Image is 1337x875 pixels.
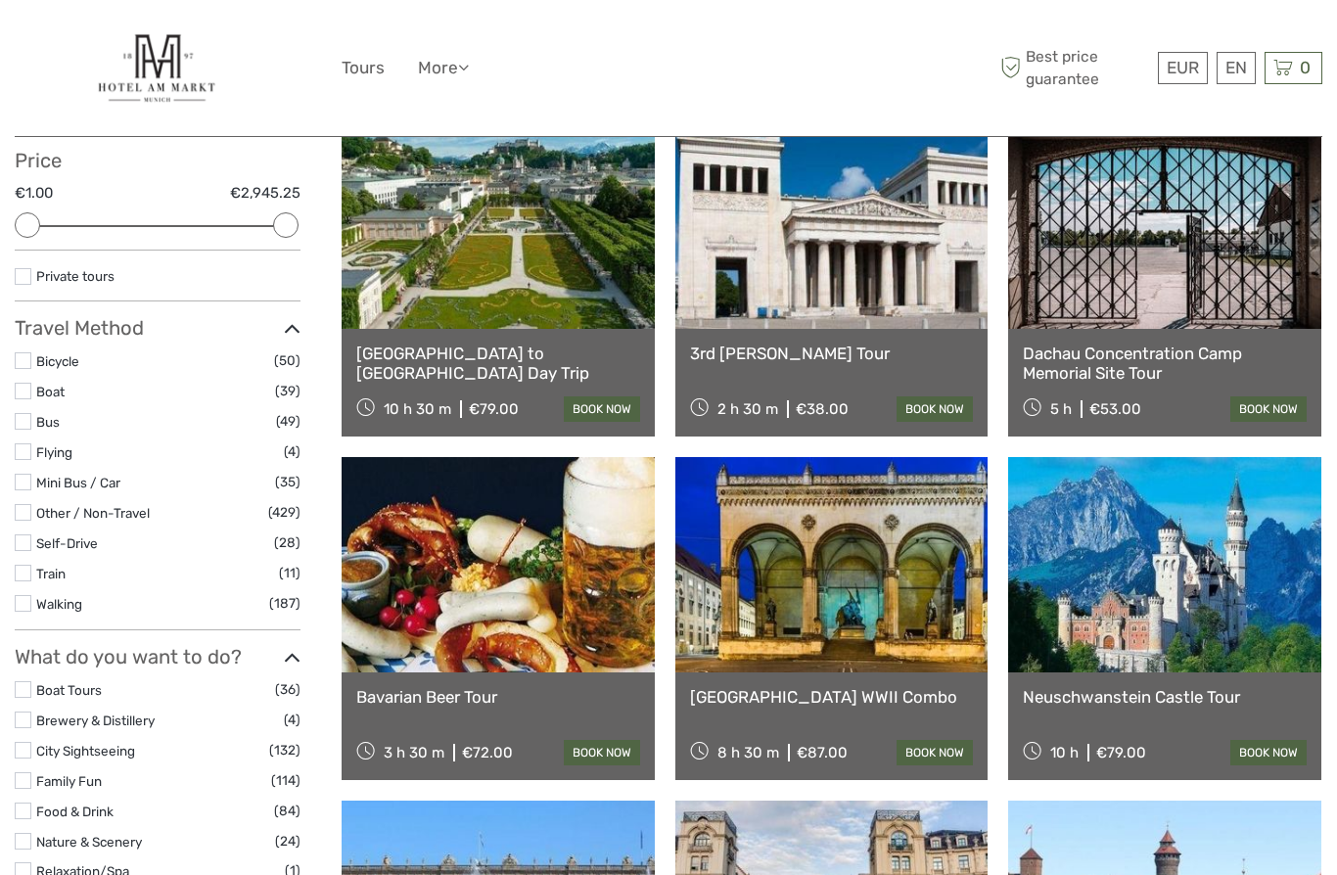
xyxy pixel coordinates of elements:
a: Family Fun [36,773,102,789]
a: Dachau Concentration Camp Memorial Site Tour [1023,344,1307,384]
span: Best price guarantee [995,46,1153,89]
span: (4) [284,440,300,463]
a: Boat Tours [36,682,102,698]
a: Other / Non-Travel [36,505,150,521]
label: €1.00 [15,183,53,204]
a: book now [1230,396,1307,422]
a: Neuschwanstein Castle Tour [1023,687,1307,707]
span: (429) [268,501,300,524]
span: EUR [1167,58,1199,77]
span: 10 h 30 m [384,400,451,418]
a: Bavarian Beer Tour [356,687,640,707]
div: €79.00 [469,400,519,418]
label: €2,945.25 [230,183,300,204]
a: More [418,54,469,82]
a: Mini Bus / Car [36,475,120,490]
span: 8 h 30 m [717,744,779,761]
span: (49) [276,410,300,433]
span: (4) [284,709,300,731]
a: book now [1230,740,1307,765]
div: €72.00 [462,744,513,761]
div: EN [1217,52,1256,84]
span: 10 h [1050,744,1079,761]
a: book now [564,740,640,765]
h3: Price [15,149,300,172]
div: €53.00 [1089,400,1141,418]
a: Tours [342,54,385,82]
span: (84) [274,800,300,822]
span: 3 h 30 m [384,744,444,761]
span: 2 h 30 m [717,400,778,418]
span: (11) [279,562,300,584]
a: Brewery & Distillery [36,713,155,728]
a: Train [36,566,66,581]
a: Self-Drive [36,535,98,551]
a: Bicycle [36,353,79,369]
span: (35) [275,471,300,493]
span: (28) [274,531,300,554]
a: City Sightseeing [36,743,135,759]
a: Private tours [36,268,115,284]
span: (132) [269,739,300,761]
a: book now [564,396,640,422]
a: Food & Drink [36,804,114,819]
a: Nature & Scenery [36,834,142,850]
span: 5 h [1050,400,1072,418]
a: Bus [36,414,60,430]
h3: Travel Method [15,316,300,340]
span: 0 [1297,58,1314,77]
a: Walking [36,596,82,612]
a: Boat [36,384,65,399]
button: Open LiveChat chat widget [225,30,249,54]
a: book now [897,740,973,765]
span: (187) [269,592,300,615]
a: [GEOGRAPHIC_DATA] WWII Combo [690,687,974,707]
span: (114) [271,769,300,792]
img: 820-88e4788d-95f3-48af-b514-367e3a7aa118_logo_big.jpg [89,15,227,121]
span: (24) [275,830,300,852]
div: €38.00 [796,400,849,418]
a: Flying [36,444,72,460]
a: 3rd [PERSON_NAME] Tour [690,344,974,363]
div: €87.00 [797,744,848,761]
h3: What do you want to do? [15,645,300,668]
p: We're away right now. Please check back later! [27,34,221,50]
a: [GEOGRAPHIC_DATA] to [GEOGRAPHIC_DATA] Day Trip [356,344,640,384]
div: €79.00 [1096,744,1146,761]
span: (50) [274,349,300,372]
a: book now [897,396,973,422]
span: (39) [275,380,300,402]
span: (36) [275,678,300,701]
